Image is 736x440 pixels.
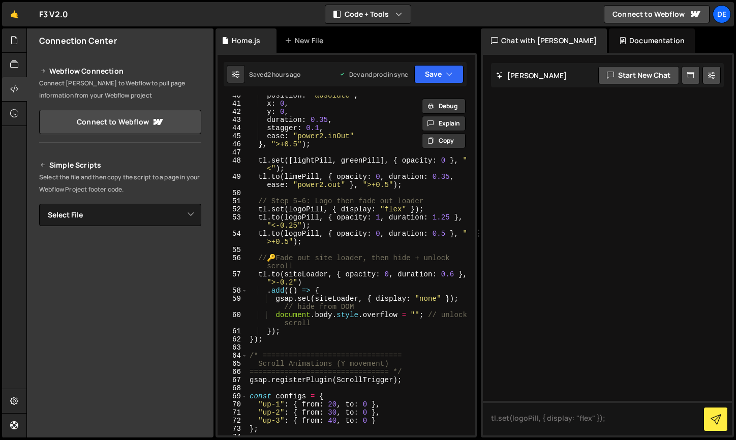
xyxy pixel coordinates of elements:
div: 49 [218,173,248,189]
div: 65 [218,360,248,368]
div: Saved [249,70,301,79]
div: 63 [218,343,248,352]
div: 46 [218,140,248,148]
a: De [713,5,731,23]
div: 62 [218,335,248,343]
div: 61 [218,327,248,335]
div: 51 [218,197,248,205]
div: 71 [218,408,248,417]
div: 56 [218,254,248,270]
div: 47 [218,148,248,156]
div: 55 [218,246,248,254]
div: Documentation [609,28,695,53]
div: 59 [218,295,248,311]
div: 48 [218,156,248,173]
button: Explain [422,116,466,131]
button: Start new chat [598,66,679,84]
a: Connect to Webflow [39,110,201,134]
button: Save [414,65,464,83]
button: Code + Tools [325,5,411,23]
div: 73 [218,425,248,433]
div: 58 [218,287,248,295]
div: 41 [218,100,248,108]
div: New File [285,36,327,46]
div: 44 [218,124,248,132]
p: Select the file and then copy the script to a page in your Webflow Project footer code. [39,171,201,196]
button: Debug [422,99,466,114]
iframe: YouTube video player [39,341,202,432]
div: 54 [218,230,248,246]
h2: Connection Center [39,35,117,46]
div: 45 [218,132,248,140]
div: 69 [218,392,248,400]
div: 67 [218,376,248,384]
div: 50 [218,189,248,197]
h2: Webflow Connection [39,65,201,77]
div: 70 [218,400,248,408]
div: 66 [218,368,248,376]
div: 2 hours ago [267,70,301,79]
div: 43 [218,116,248,124]
div: 68 [218,384,248,392]
div: 42 [218,108,248,116]
div: 57 [218,270,248,287]
div: 40 [218,91,248,100]
div: Dev and prod in sync [339,70,408,79]
a: Connect to Webflow [604,5,710,23]
div: Chat with [PERSON_NAME] [481,28,607,53]
a: 🤙 [2,2,27,26]
div: F3 V2.0 [39,8,68,20]
div: 64 [218,352,248,360]
h2: Simple Scripts [39,159,201,171]
div: 53 [218,213,248,230]
div: 60 [218,311,248,327]
p: Connect [PERSON_NAME] to Webflow to pull page information from your Webflow project [39,77,201,102]
h2: [PERSON_NAME] [496,71,567,80]
button: Copy [422,133,466,148]
div: 72 [218,417,248,425]
div: 52 [218,205,248,213]
iframe: YouTube video player [39,243,202,334]
div: Home.js [232,36,260,46]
